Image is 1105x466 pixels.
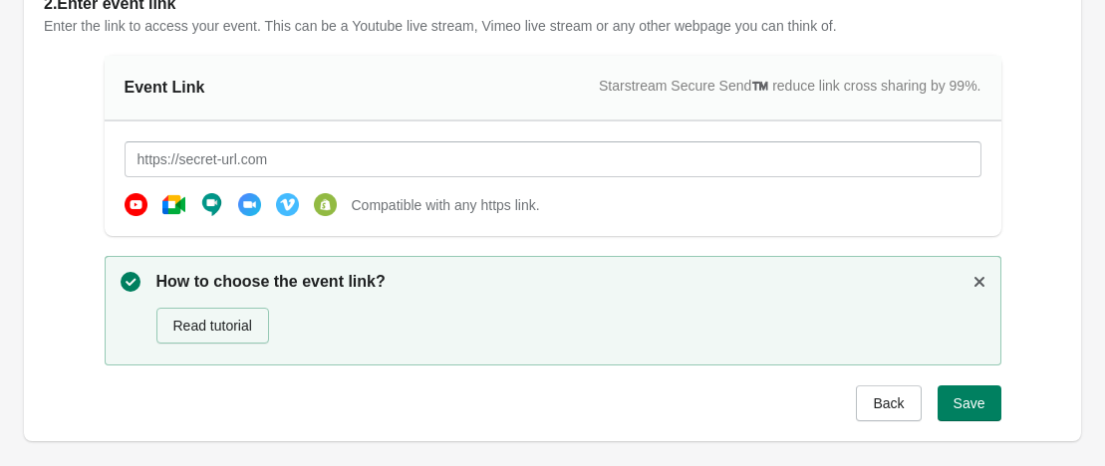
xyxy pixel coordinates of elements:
span: Save [954,395,985,411]
img: zoom-d2aebb472394d9f99a89fc36b09dd972.png [238,193,261,216]
p: How to choose the event link? [156,270,962,294]
input: https://secret-url.com [125,141,981,177]
img: google-meeting-003a4ac0a6bd29934347c2d6ec0e8d4d.png [162,193,185,216]
img: hangout-ee6acdd14049546910bffd711ce10325.png [200,193,223,216]
button: Read tutorial [156,308,269,344]
span: Compatible with any https link. [352,195,540,215]
button: Back [856,385,921,421]
img: vimeo-560bbffc7e56379122b0da8638c6b73a.png [276,193,299,216]
img: youtube-b4f2b64af1b614ce26dc15ab005f3ec1.png [125,193,147,216]
button: Save [938,385,1001,421]
span: Back [873,395,904,411]
div: Event Link [125,76,205,100]
img: shopify-b17b33348d1e82e582ef0e2c9e9faf47.png [314,193,337,216]
span: Enter the link to access your event. This can be a Youtube live stream, Vimeo live stream or any ... [44,18,837,34]
button: Dismiss notification [962,264,997,300]
div: Starstream Secure Send™️ reduce link cross sharing by 99%. [599,76,981,100]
